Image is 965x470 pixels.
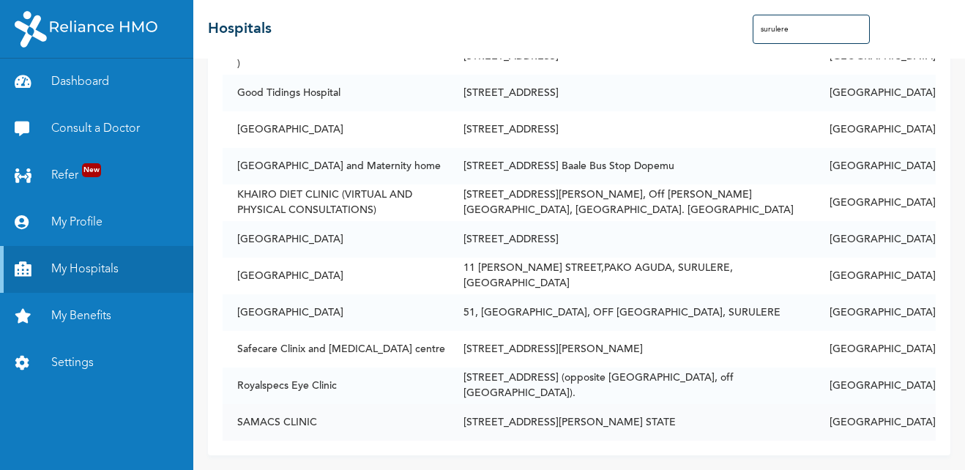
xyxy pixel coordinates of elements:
td: [STREET_ADDRESS] [449,221,815,258]
td: [STREET_ADDRESS] [449,75,815,111]
td: [GEOGRAPHIC_DATA] [223,294,449,331]
h2: Hospitals [208,18,272,40]
td: [GEOGRAPHIC_DATA] [815,294,936,331]
td: [STREET_ADDRESS][PERSON_NAME], Off [PERSON_NAME][GEOGRAPHIC_DATA], [GEOGRAPHIC_DATA]. [GEOGRAPHIC... [449,184,815,221]
span: New [82,163,101,177]
td: [GEOGRAPHIC_DATA] [815,75,936,111]
td: [STREET_ADDRESS] (opposite [GEOGRAPHIC_DATA], off [GEOGRAPHIC_DATA]). [449,368,815,404]
td: [STREET_ADDRESS] Baale Bus Stop Dopemu [449,148,815,184]
td: [GEOGRAPHIC_DATA] [815,221,936,258]
td: Good Tidings Hospital [223,75,449,111]
td: [GEOGRAPHIC_DATA] [223,258,449,294]
td: KHAIRO DIET CLINIC (VIRTUAL AND PHYSICAL CONSULTATIONS) [223,184,449,221]
td: [STREET_ADDRESS][PERSON_NAME] STATE [449,404,815,441]
td: [GEOGRAPHIC_DATA] [815,404,936,441]
td: [GEOGRAPHIC_DATA] [815,331,936,368]
td: [STREET_ADDRESS][PERSON_NAME] [449,331,815,368]
td: Safecare Clinix and [MEDICAL_DATA] centre [223,331,449,368]
td: [GEOGRAPHIC_DATA] [815,111,936,148]
td: [GEOGRAPHIC_DATA] [815,148,936,184]
td: [GEOGRAPHIC_DATA] [223,221,449,258]
td: Royalspecs Eye Clinic [223,368,449,404]
img: RelianceHMO's Logo [15,11,157,48]
td: [GEOGRAPHIC_DATA] [815,368,936,404]
td: [STREET_ADDRESS] [449,111,815,148]
td: 51, [GEOGRAPHIC_DATA], OFF [GEOGRAPHIC_DATA], SURULERE [449,294,815,331]
input: Search Hospitals... [753,15,870,44]
td: [GEOGRAPHIC_DATA] [815,258,936,294]
td: [GEOGRAPHIC_DATA] and Maternity home [223,148,449,184]
td: [GEOGRAPHIC_DATA] [815,184,936,221]
td: [GEOGRAPHIC_DATA] [223,111,449,148]
td: SAMACS CLINIC [223,404,449,441]
td: 11 [PERSON_NAME] STREET,PAKO AGUDA, SURULERE, [GEOGRAPHIC_DATA] [449,258,815,294]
